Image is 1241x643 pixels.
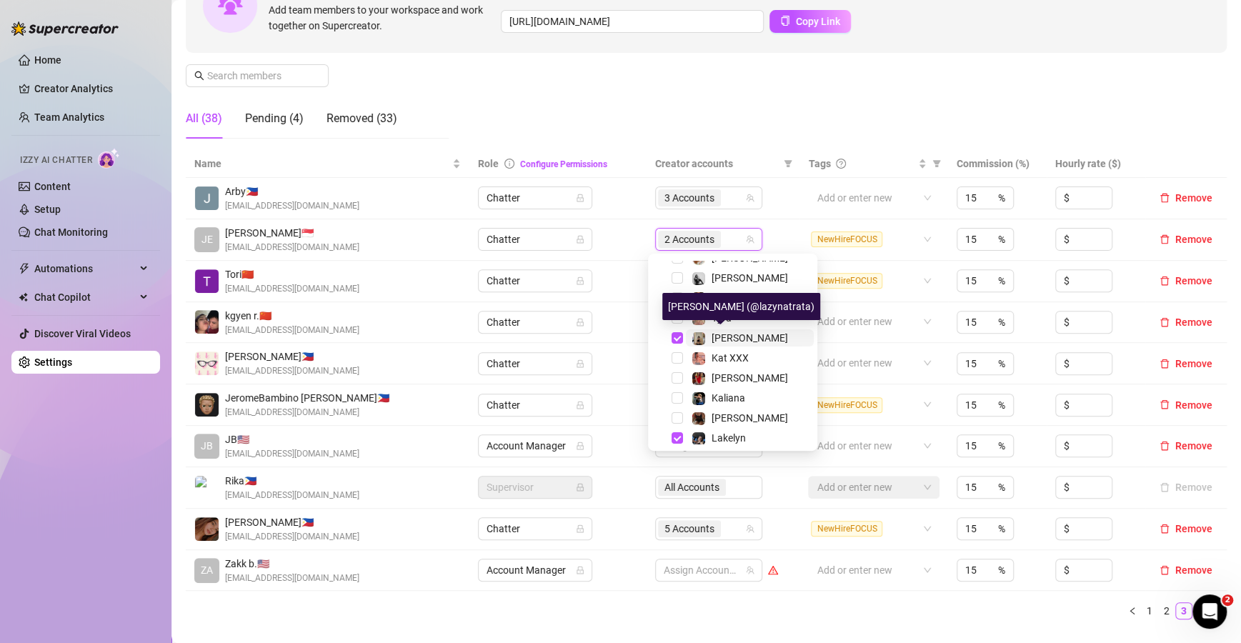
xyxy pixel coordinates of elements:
[34,111,104,123] a: Team Analytics
[811,521,882,537] span: NewHireFOCUS
[1160,524,1170,534] span: delete
[1124,602,1141,619] button: left
[487,477,584,498] span: Supervisor
[201,438,213,454] span: JB
[245,110,304,127] div: Pending (4)
[746,194,754,202] span: team
[672,432,683,444] span: Select tree node
[1154,437,1218,454] button: Remove
[1175,523,1212,534] span: Remove
[34,328,131,339] a: Discover Viral Videos
[225,184,359,199] span: Arby 🇵🇭
[712,412,788,424] span: [PERSON_NAME]
[1175,316,1212,328] span: Remove
[1154,562,1218,579] button: Remove
[1175,358,1212,369] span: Remove
[225,324,359,337] span: [EMAIL_ADDRESS][DOMAIN_NAME]
[576,401,584,409] span: lock
[487,435,584,457] span: Account Manager
[34,204,61,215] a: Setup
[34,77,149,100] a: Creator Analytics
[11,21,119,36] img: logo-BBDzfeDw.svg
[1175,602,1192,619] li: 3
[1142,603,1157,619] a: 1
[225,447,359,461] span: [EMAIL_ADDRESS][DOMAIN_NAME]
[658,189,721,206] span: 3 Accounts
[1175,440,1212,452] span: Remove
[808,156,830,171] span: Tags
[225,572,359,585] span: [EMAIL_ADDRESS][DOMAIN_NAME]
[327,110,397,127] div: Removed (33)
[768,565,778,575] span: warning
[186,110,222,127] div: All (38)
[1154,314,1218,331] button: Remove
[576,566,584,574] span: lock
[1176,603,1192,619] a: 3
[1160,317,1170,327] span: delete
[692,412,705,425] img: Lily Rhyia
[201,231,213,247] span: JE
[1160,565,1170,575] span: delete
[836,159,846,169] span: question-circle
[1154,355,1218,372] button: Remove
[20,154,92,167] span: Izzy AI Chatter
[19,292,28,302] img: Chat Copilot
[194,71,204,81] span: search
[225,308,359,324] span: kgyen r. 🇨🇳
[1154,231,1218,248] button: Remove
[269,2,495,34] span: Add team members to your workspace and work together on Supercreator.
[576,276,584,285] span: lock
[195,352,219,375] img: Alexandra Latorre
[712,372,788,384] span: [PERSON_NAME]
[225,390,389,406] span: JeromeBambino [PERSON_NAME] 🇵🇭
[1154,520,1218,537] button: Remove
[1175,192,1212,204] span: Remove
[664,190,714,206] span: 3 Accounts
[207,68,309,84] input: Search members
[576,524,584,533] span: lock
[712,392,745,404] span: Kaliana
[19,263,30,274] span: thunderbolt
[34,181,71,192] a: Content
[1160,399,1170,409] span: delete
[746,235,754,244] span: team
[796,16,840,27] span: Copy Link
[576,483,584,492] span: lock
[225,556,359,572] span: Zakk b. 🇺🇸
[34,357,72,368] a: Settings
[655,156,778,171] span: Creator accounts
[672,412,683,424] span: Select tree node
[672,292,683,304] span: Select tree node
[225,266,359,282] span: Tori 🇨🇳
[576,359,584,368] span: lock
[576,194,584,202] span: lock
[811,273,882,289] span: NewHireFOCUS
[692,272,705,285] img: Grace Hunt
[1047,150,1145,178] th: Hourly rate ($)
[34,286,136,309] span: Chat Copilot
[780,16,790,26] span: copy
[1160,276,1170,286] span: delete
[1160,234,1170,244] span: delete
[1154,397,1218,414] button: Remove
[34,226,108,238] a: Chat Monitoring
[1222,594,1233,606] span: 2
[576,235,584,244] span: lock
[195,186,219,210] img: Arby
[194,156,449,171] span: Name
[195,269,219,293] img: Tori
[225,225,359,241] span: [PERSON_NAME] 🇸🇬
[225,199,359,213] span: [EMAIL_ADDRESS][DOMAIN_NAME]
[672,392,683,404] span: Select tree node
[1158,602,1175,619] li: 2
[692,392,705,405] img: Kaliana
[487,559,584,581] span: Account Manager
[781,153,795,174] span: filter
[692,372,705,385] img: Caroline
[487,187,584,209] span: Chatter
[692,352,705,365] img: Kat XXX
[712,332,788,344] span: [PERSON_NAME]
[1160,441,1170,451] span: delete
[1141,602,1158,619] li: 1
[195,310,219,334] img: kgyen ramirez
